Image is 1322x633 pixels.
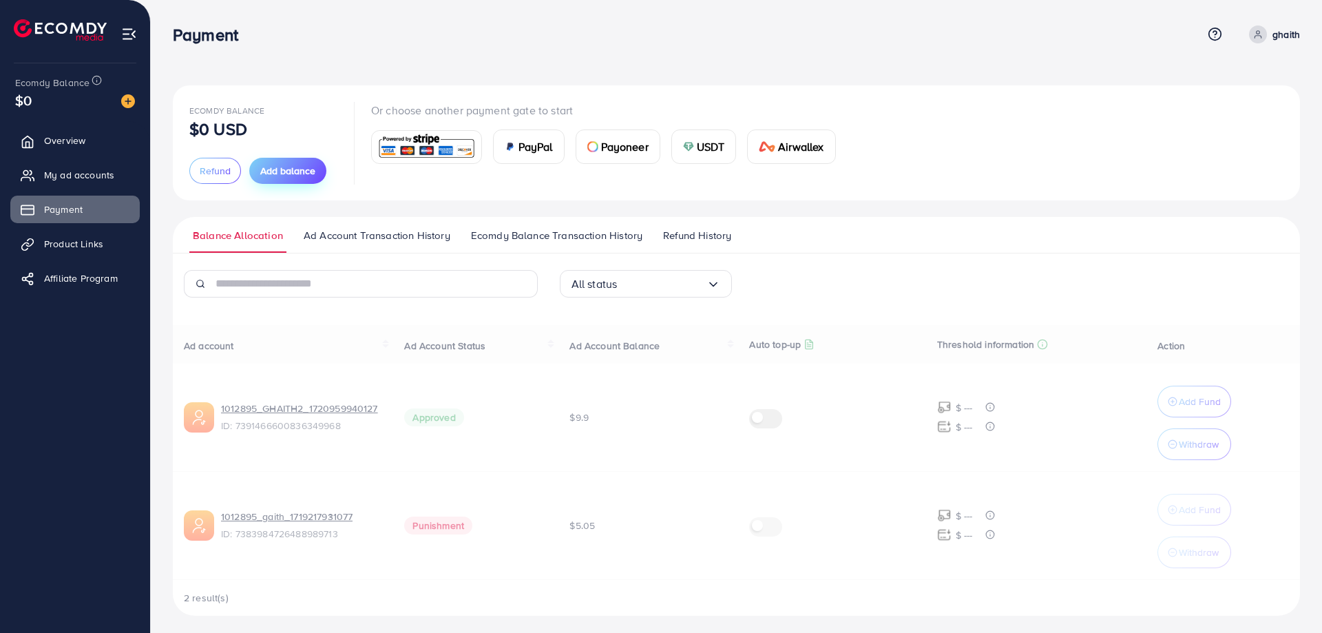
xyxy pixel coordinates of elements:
div: Search for option [560,270,732,298]
input: Search for option [617,273,706,295]
span: All status [571,273,618,295]
span: Payment [44,203,83,216]
img: card [587,141,598,152]
span: Ecomdy Balance Transaction History [471,228,642,243]
a: My ad accounts [10,161,140,189]
button: Add balance [249,158,326,184]
span: My ad accounts [44,168,114,182]
a: Affiliate Program [10,264,140,292]
span: Overview [44,134,85,147]
a: ghaith [1244,25,1300,43]
img: logo [14,19,107,41]
span: Affiliate Program [44,271,118,285]
a: Payment [10,196,140,223]
span: Payoneer [601,138,649,155]
span: Ecomdy Balance [189,105,264,116]
span: Product Links [44,237,103,251]
span: $0 [15,90,32,110]
span: Airwallex [778,138,823,155]
img: card [505,141,516,152]
a: Product Links [10,230,140,258]
button: Refund [189,158,241,184]
img: card [376,132,477,162]
span: Balance Allocation [193,228,283,243]
span: Refund History [663,228,731,243]
span: Refund [200,164,231,178]
span: Ad Account Transaction History [304,228,450,243]
a: card [371,130,482,164]
a: cardPayoneer [576,129,660,164]
a: cardPayPal [493,129,565,164]
span: Add balance [260,164,315,178]
img: card [683,141,694,152]
span: Ecomdy Balance [15,76,90,90]
span: USDT [697,138,725,155]
p: ghaith [1272,26,1300,43]
p: $0 USD [189,121,247,137]
a: cardAirwallex [747,129,835,164]
a: Overview [10,127,140,154]
p: Or choose another payment gate to start [371,102,847,118]
h3: Payment [173,25,249,45]
a: cardUSDT [671,129,737,164]
img: menu [121,26,137,42]
iframe: Chat [1263,571,1312,623]
img: card [759,141,775,152]
span: PayPal [518,138,553,155]
img: image [121,94,135,108]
